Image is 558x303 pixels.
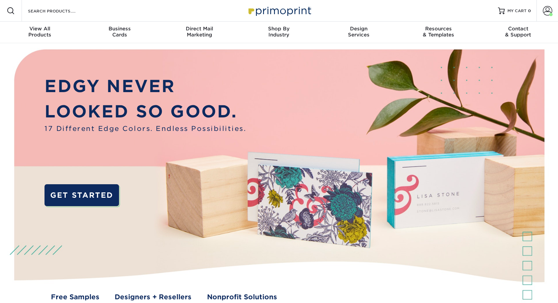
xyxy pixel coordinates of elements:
p: EDGY NEVER [45,74,246,99]
a: Direct MailMarketing [159,22,239,43]
p: LOOKED SO GOOD. [45,99,246,124]
span: Direct Mail [159,26,239,32]
span: Design [319,26,399,32]
input: SEARCH PRODUCTS..... [27,7,93,15]
a: Free Samples [51,292,99,302]
a: BusinessCards [80,22,159,43]
span: Business [80,26,159,32]
a: GET STARTED [45,184,119,206]
div: Cards [80,26,159,38]
div: Marketing [159,26,239,38]
a: Contact& Support [478,22,558,43]
a: Designers + Resellers [115,292,192,302]
img: Primoprint [245,3,313,18]
span: 17 Different Edge Colors. Endless Possibilities. [45,124,246,134]
span: Resources [399,26,478,32]
span: 0 [528,8,531,13]
span: Contact [478,26,558,32]
a: Shop ByIndustry [239,22,319,43]
div: & Templates [399,26,478,38]
div: Industry [239,26,319,38]
a: Nonprofit Solutions [207,292,277,302]
div: Services [319,26,399,38]
span: MY CART [507,8,527,14]
span: Shop By [239,26,319,32]
a: DesignServices [319,22,399,43]
div: & Support [478,26,558,38]
a: Resources& Templates [399,22,478,43]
